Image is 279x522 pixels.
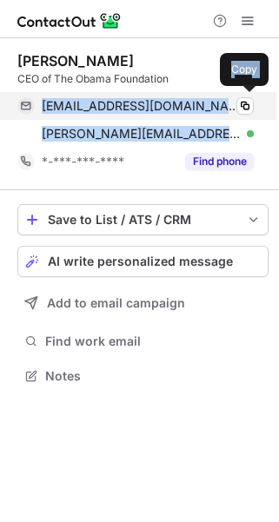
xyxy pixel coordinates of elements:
[17,287,269,319] button: Add to email campaign
[42,98,241,114] span: [EMAIL_ADDRESS][DOMAIN_NAME]
[185,153,254,170] button: Reveal Button
[17,246,269,277] button: AI write personalized message
[45,334,262,349] span: Find work email
[17,10,122,31] img: ContactOut v5.3.10
[17,52,134,69] div: [PERSON_NAME]
[42,126,241,142] span: [PERSON_NAME][EMAIL_ADDRESS][PERSON_NAME][DOMAIN_NAME]
[17,71,269,87] div: CEO of The Obama Foundation
[45,368,262,384] span: Notes
[48,254,233,268] span: AI write personalized message
[17,364,269,388] button: Notes
[17,329,269,354] button: Find work email
[48,213,238,227] div: Save to List / ATS / CRM
[47,296,185,310] span: Add to email campaign
[17,204,269,235] button: save-profile-one-click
